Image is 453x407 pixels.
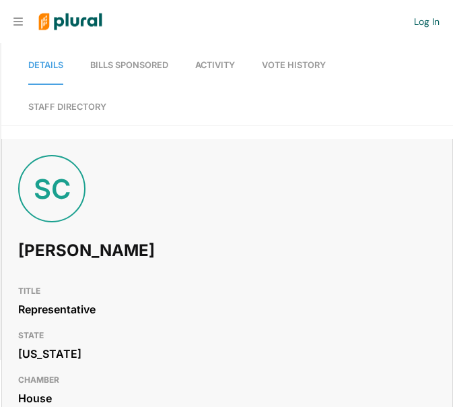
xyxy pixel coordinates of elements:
div: Representative [18,299,436,319]
h3: TITLE [18,283,436,299]
h3: CHAMBER [18,372,436,388]
span: Activity [195,60,235,70]
a: Log In [414,15,440,28]
a: Bills Sponsored [90,46,168,85]
img: Logo for Plural [28,1,112,43]
div: SC [18,155,85,222]
a: Activity [195,46,235,85]
a: Details [28,46,63,85]
h3: STATE [18,327,436,344]
a: Vote History [262,46,326,85]
span: Bills Sponsored [90,60,168,70]
div: [US_STATE] [18,344,436,364]
a: Staff Directory [28,88,106,125]
h1: [PERSON_NAME] [18,230,269,271]
span: Vote History [262,60,326,70]
span: Details [28,60,63,70]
